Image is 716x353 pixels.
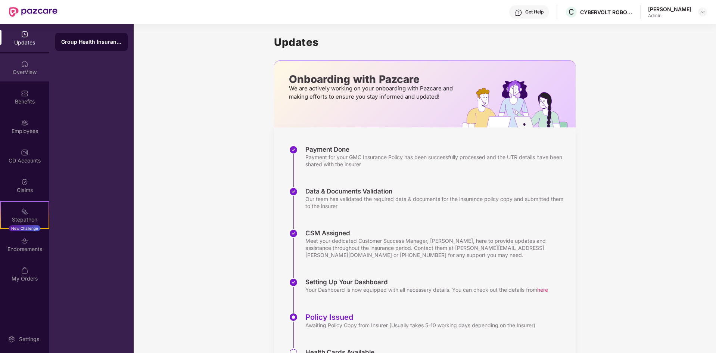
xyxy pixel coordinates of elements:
[515,9,522,16] img: svg+xml;base64,PHN2ZyBpZD0iSGVscC0zMngzMiIgeG1sbnM9Imh0dHA6Ly93d3cudzMub3JnLzIwMDAvc3ZnIiB3aWR0aD...
[305,154,568,168] div: Payment for your GMC Insurance Policy has been successfully processed and the UTR details have be...
[21,31,28,38] img: svg+xml;base64,PHN2ZyBpZD0iVXBkYXRlZCIgeG1sbnM9Imh0dHA6Ly93d3cudzMub3JnLzIwMDAvc3ZnIiB3aWR0aD0iMj...
[8,335,15,343] img: svg+xml;base64,PHN2ZyBpZD0iU2V0dGluZy0yMHgyMCIgeG1sbnM9Imh0dHA6Ly93d3cudzMub3JnLzIwMDAvc3ZnIiB3aW...
[580,9,632,16] div: CYBERVOLT ROBOTICS
[305,229,568,237] div: CSM Assigned
[648,13,691,19] div: Admin
[305,286,548,293] div: Your Dashboard is now equipped with all necessary details. You can check out the details from
[1,216,49,223] div: Stepathon
[289,84,455,101] p: We are actively working on your onboarding with Pazcare and making efforts to ensure you stay inf...
[305,322,535,329] div: Awaiting Policy Copy from Insurer (Usually takes 5-10 working days depending on the Insurer)
[462,80,576,127] img: hrOnboarding
[289,229,298,238] img: svg+xml;base64,PHN2ZyBpZD0iU3RlcC1Eb25lLTMyeDMyIiB4bWxucz0iaHR0cDovL3d3dy53My5vcmcvMjAwMC9zdmciIH...
[21,119,28,127] img: svg+xml;base64,PHN2ZyBpZD0iRW1wbG95ZWVzIiB4bWxucz0iaHR0cDovL3d3dy53My5vcmcvMjAwMC9zdmciIHdpZHRoPS...
[9,7,57,17] img: New Pazcare Logo
[9,225,40,231] div: New Challenge
[21,90,28,97] img: svg+xml;base64,PHN2ZyBpZD0iQmVuZWZpdHMiIHhtbG5zPSJodHRwOi8vd3d3LnczLm9yZy8yMDAwL3N2ZyIgd2lkdGg9Ij...
[537,287,548,293] span: here
[648,6,691,13] div: [PERSON_NAME]
[21,60,28,68] img: svg+xml;base64,PHN2ZyBpZD0iSG9tZSIgeG1sbnM9Imh0dHA6Ly93d3cudzMub3JnLzIwMDAvc3ZnIiB3aWR0aD0iMjAiIG...
[305,195,568,210] div: Our team has validated the required data & documents for the insurance policy copy and submitted ...
[305,145,568,154] div: Payment Done
[569,7,574,16] span: C
[17,335,41,343] div: Settings
[289,145,298,154] img: svg+xml;base64,PHN2ZyBpZD0iU3RlcC1Eb25lLTMyeDMyIiB4bWxucz0iaHR0cDovL3d3dy53My5vcmcvMjAwMC9zdmciIH...
[289,76,455,83] p: Onboarding with Pazcare
[700,9,706,15] img: svg+xml;base64,PHN2ZyBpZD0iRHJvcGRvd24tMzJ4MzIiIHhtbG5zPSJodHRwOi8vd3d3LnczLm9yZy8yMDAwL3N2ZyIgd2...
[289,313,298,322] img: svg+xml;base64,PHN2ZyBpZD0iU3RlcC1BY3RpdmUtMzJ4MzIiIHhtbG5zPSJodHRwOi8vd3d3LnczLm9yZy8yMDAwL3N2Zy...
[289,187,298,196] img: svg+xml;base64,PHN2ZyBpZD0iU3RlcC1Eb25lLTMyeDMyIiB4bWxucz0iaHR0cDovL3d3dy53My5vcmcvMjAwMC9zdmciIH...
[21,178,28,186] img: svg+xml;base64,PHN2ZyBpZD0iQ2xhaW0iIHhtbG5zPSJodHRwOi8vd3d3LnczLm9yZy8yMDAwL3N2ZyIgd2lkdGg9IjIwIi...
[305,278,548,286] div: Setting Up Your Dashboard
[289,278,298,287] img: svg+xml;base64,PHN2ZyBpZD0iU3RlcC1Eb25lLTMyeDMyIiB4bWxucz0iaHR0cDovL3d3dy53My5vcmcvMjAwMC9zdmciIH...
[21,149,28,156] img: svg+xml;base64,PHN2ZyBpZD0iQ0RfQWNjb3VudHMiIGRhdGEtbmFtZT0iQ0QgQWNjb3VudHMiIHhtbG5zPSJodHRwOi8vd3...
[305,187,568,195] div: Data & Documents Validation
[305,313,535,322] div: Policy Issued
[21,237,28,245] img: svg+xml;base64,PHN2ZyBpZD0iRW5kb3JzZW1lbnRzIiB4bWxucz0iaHR0cDovL3d3dy53My5vcmcvMjAwMC9zdmciIHdpZH...
[21,208,28,215] img: svg+xml;base64,PHN2ZyB4bWxucz0iaHR0cDovL3d3dy53My5vcmcvMjAwMC9zdmciIHdpZHRoPSIyMSIgaGVpZ2h0PSIyMC...
[525,9,544,15] div: Get Help
[274,36,576,49] h1: Updates
[61,38,122,46] div: Group Health Insurance
[21,267,28,274] img: svg+xml;base64,PHN2ZyBpZD0iTXlfT3JkZXJzIiBkYXRhLW5hbWU9Ik15IE9yZGVycyIgeG1sbnM9Imh0dHA6Ly93d3cudz...
[305,237,568,258] div: Meet your dedicated Customer Success Manager, [PERSON_NAME], here to provide updates and assistan...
